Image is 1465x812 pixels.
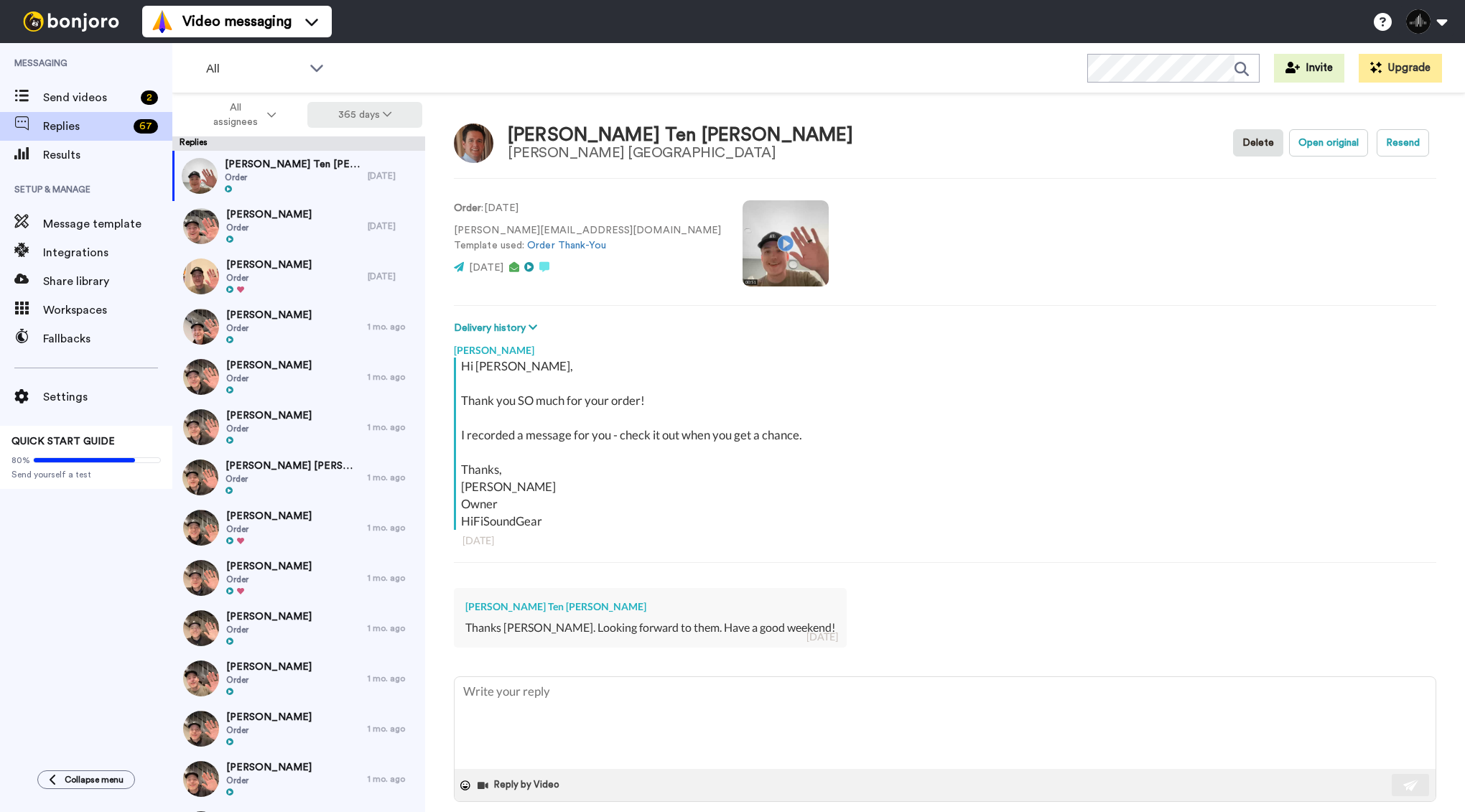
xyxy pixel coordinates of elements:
[368,723,418,734] div: 1 mo. ago
[182,11,292,32] span: Video messaging
[508,125,853,146] div: [PERSON_NAME] Ten [PERSON_NAME]
[368,321,418,332] div: 1 mo. ago
[307,102,423,128] button: 365 days
[465,620,835,636] div: Thanks [PERSON_NAME]. Looking forward to them. Have a good weekend!
[172,603,425,653] a: [PERSON_NAME]Order1 mo. ago
[172,352,425,402] a: [PERSON_NAME]Order1 mo. ago
[172,201,425,251] a: [PERSON_NAME]Order[DATE]
[226,559,312,574] span: [PERSON_NAME]
[183,711,219,747] img: 1d98f950-12bf-42e3-9cce-bff5e072ca85-thumb.jpg
[182,158,218,194] img: be5a1386-e2b9-4e16-a0e6-ce3a952d6068-thumb.jpg
[1359,54,1442,83] button: Upgrade
[172,151,425,201] a: [PERSON_NAME] Ten [PERSON_NAME]Order[DATE]
[226,760,312,775] span: [PERSON_NAME]
[368,522,418,533] div: 1 mo. ago
[225,172,361,183] span: Order
[226,574,312,585] span: Order
[226,710,312,724] span: [PERSON_NAME]
[172,136,425,151] div: Replies
[225,459,361,473] span: [PERSON_NAME] [PERSON_NAME]
[226,222,312,233] span: Order
[226,724,312,736] span: Order
[183,258,219,294] img: 8d68a1b6-b299-4b23-bbf3-2682a00704a5-thumb.jpg
[206,101,264,129] span: All assignees
[454,223,721,253] p: [PERSON_NAME][EMAIL_ADDRESS][DOMAIN_NAME] Template used:
[43,388,172,406] span: Settings
[226,272,312,284] span: Order
[43,118,128,135] span: Replies
[43,215,172,233] span: Message template
[454,201,721,216] p: : [DATE]
[182,459,218,495] img: 97cc0a26-61e7-4fef-ad67-9fed03d9f317-thumb.jpg
[368,773,418,785] div: 1 mo. ago
[226,523,312,535] span: Order
[368,622,418,634] div: 1 mo. ago
[1274,54,1344,83] button: Invite
[368,472,418,483] div: 1 mo. ago
[175,95,307,135] button: All assignees
[469,263,503,273] span: [DATE]
[172,754,425,804] a: [PERSON_NAME]Order1 mo. ago
[37,770,135,789] button: Collapse menu
[226,423,312,434] span: Order
[183,661,219,696] img: 36d91153-b3a8-4e21-8baf-ad13c5fac1ae-thumb.jpg
[225,157,361,172] span: [PERSON_NAME] Ten [PERSON_NAME]
[454,320,541,336] button: Delivery history
[226,373,312,384] span: Order
[508,145,853,161] div: [PERSON_NAME] [GEOGRAPHIC_DATA]
[461,358,1433,530] div: Hi [PERSON_NAME], Thank you SO much for your order! I recorded a message for you - check it out w...
[43,89,135,106] span: Send videos
[1289,129,1368,157] button: Open original
[134,119,158,134] div: 67
[226,258,312,272] span: [PERSON_NAME]
[226,660,312,674] span: [PERSON_NAME]
[11,437,115,447] span: QUICK START GUIDE
[43,302,172,319] span: Workspaces
[226,308,312,322] span: [PERSON_NAME]
[43,244,172,261] span: Integrations
[454,203,481,213] strong: Order
[43,273,172,290] span: Share library
[183,610,219,646] img: 11b3c571-4a35-44e2-8ffe-8d2ffe070dd7-thumb.jpg
[43,330,172,347] span: Fallbacks
[183,208,219,244] img: 8c8bfd18-c76e-490e-a99f-277ec7ad2e11-thumb.jpg
[462,533,1428,548] div: [DATE]
[226,207,312,222] span: [PERSON_NAME]
[172,503,425,553] a: [PERSON_NAME]Order1 mo. ago
[172,653,425,704] a: [PERSON_NAME]Order1 mo. ago
[368,572,418,584] div: 1 mo. ago
[806,630,838,644] div: [DATE]
[141,90,158,105] div: 2
[183,359,219,395] img: 54e9eba1-920a-4489-b28a-04f3caf7238f-thumb.jpg
[226,322,312,334] span: Order
[368,271,418,282] div: [DATE]
[368,220,418,232] div: [DATE]
[454,123,493,163] img: Image of Michael Ten Hoven
[226,509,312,523] span: [PERSON_NAME]
[226,624,312,635] span: Order
[65,774,124,785] span: Collapse menu
[1233,129,1283,157] button: Delete
[183,409,219,445] img: 9be38717-bb75-4f48-9e68-6689502415fe-thumb.jpg
[226,775,312,786] span: Order
[527,241,606,251] a: Order Thank-You
[368,673,418,684] div: 1 mo. ago
[183,309,219,345] img: 36ca3dd1-e9b3-41bc-b7eb-deced00c1ae2-thumb.jpg
[226,409,312,423] span: [PERSON_NAME]
[226,358,312,373] span: [PERSON_NAME]
[226,674,312,686] span: Order
[368,421,418,433] div: 1 mo. ago
[43,146,172,164] span: Results
[172,251,425,302] a: [PERSON_NAME]Order[DATE]
[368,371,418,383] div: 1 mo. ago
[226,610,312,624] span: [PERSON_NAME]
[151,10,174,33] img: vm-color.svg
[225,473,361,485] span: Order
[11,469,161,480] span: Send yourself a test
[465,599,835,614] div: [PERSON_NAME] Ten [PERSON_NAME]
[1377,129,1429,157] button: Resend
[172,704,425,754] a: [PERSON_NAME]Order1 mo. ago
[476,775,564,796] button: Reply by Video
[183,761,219,797] img: afb60e77-fbb7-4ffe-a80c-e82ce3b14e3e-thumb.jpg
